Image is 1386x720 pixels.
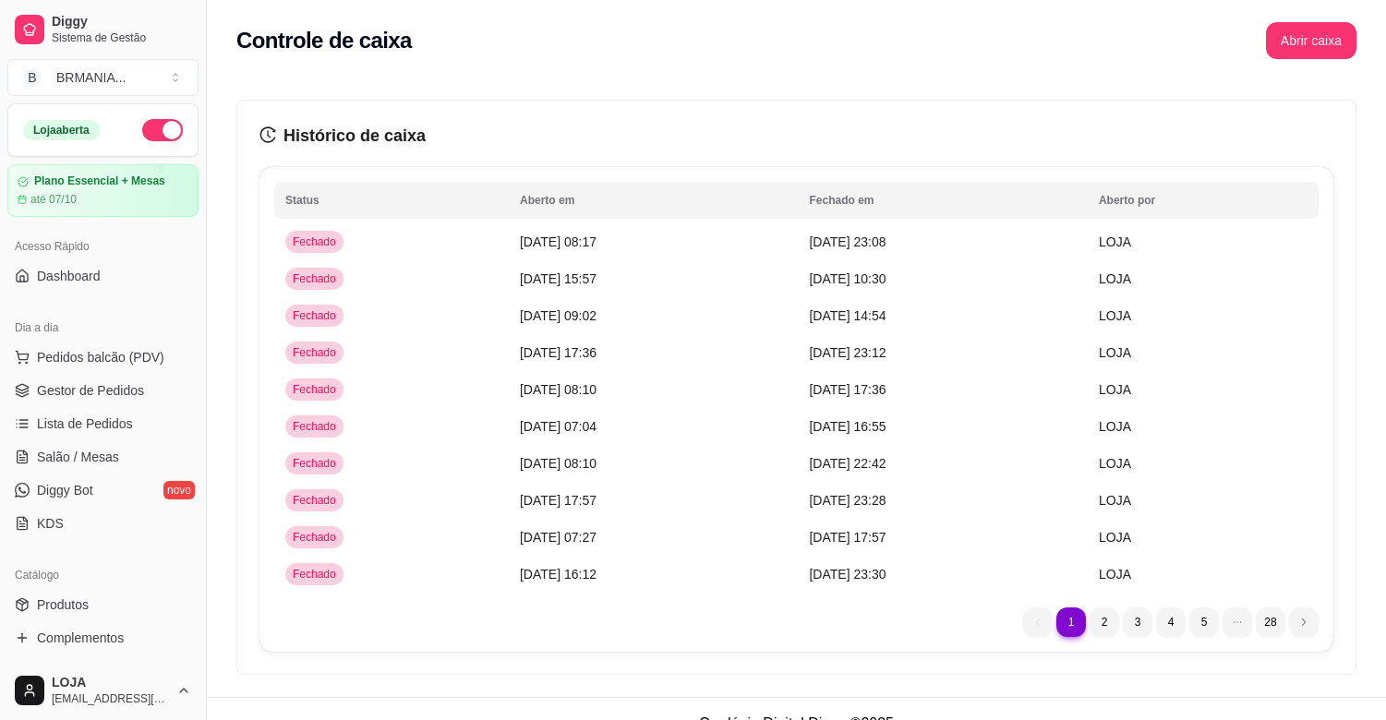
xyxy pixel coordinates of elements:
[520,345,597,360] span: [DATE] 17:36
[52,30,191,45] span: Sistema de Gestão
[1123,607,1152,637] li: pagination item 3
[809,271,886,286] span: [DATE] 10:30
[1099,345,1131,360] span: LOJA
[1099,493,1131,508] span: LOJA
[520,271,597,286] span: [DATE] 15:57
[37,414,133,433] span: Lista de Pedidos
[37,381,144,400] span: Gestor de Pedidos
[809,234,886,249] span: [DATE] 23:08
[1289,607,1319,637] li: next page button
[1090,607,1119,637] li: pagination item 2
[7,560,199,590] div: Catálogo
[1099,382,1131,397] span: LOJA
[520,234,597,249] span: [DATE] 08:17
[1099,271,1131,286] span: LOJA
[1099,234,1131,249] span: LOJA
[289,345,340,360] span: Fechado
[289,567,340,582] span: Fechado
[1189,607,1219,637] li: pagination item 5
[809,493,886,508] span: [DATE] 23:28
[7,590,199,619] a: Produtos
[1099,419,1131,434] span: LOJA
[142,119,183,141] button: Alterar Status
[798,182,1087,219] th: Fechado em
[37,595,89,614] span: Produtos
[52,675,169,691] span: LOJA
[1223,607,1252,637] li: dots element
[809,382,886,397] span: [DATE] 17:36
[7,164,199,217] a: Plano Essencial + Mesasaté 07/10
[7,7,199,52] a: DiggySistema de Gestão
[1014,598,1328,646] nav: pagination navigation
[1056,607,1086,637] li: pagination item 1 active
[809,308,886,323] span: [DATE] 14:54
[1099,308,1131,323] span: LOJA
[289,308,340,323] span: Fechado
[289,493,340,508] span: Fechado
[7,59,199,96] button: Select a team
[23,120,100,140] div: Loja aberta
[7,475,199,505] a: Diggy Botnovo
[289,271,340,286] span: Fechado
[7,376,199,405] a: Gestor de Pedidos
[289,530,340,545] span: Fechado
[1099,456,1131,471] span: LOJA
[56,68,126,87] div: BRMANIA ...
[1099,530,1131,545] span: LOJA
[37,629,124,647] span: Complementos
[809,419,886,434] span: [DATE] 16:55
[30,192,77,207] article: até 07/10
[1088,182,1319,219] th: Aberto por
[7,623,199,653] a: Complementos
[37,348,164,366] span: Pedidos balcão (PDV)
[37,267,101,285] span: Dashboard
[259,126,276,143] span: history
[37,481,93,499] span: Diggy Bot
[7,342,199,372] button: Pedidos balcão (PDV)
[509,182,798,219] th: Aberto em
[7,409,199,438] a: Lista de Pedidos
[289,382,340,397] span: Fechado
[37,448,119,466] span: Salão / Mesas
[236,26,412,55] h2: Controle de caixa
[37,514,64,533] span: KDS
[809,530,886,545] span: [DATE] 17:57
[1156,607,1186,637] li: pagination item 4
[7,313,199,342] div: Dia a dia
[7,232,199,261] div: Acesso Rápido
[520,493,597,508] span: [DATE] 17:57
[520,419,597,434] span: [DATE] 07:04
[809,567,886,582] span: [DATE] 23:30
[7,261,199,291] a: Dashboard
[809,456,886,471] span: [DATE] 22:42
[7,509,199,538] a: KDS
[259,123,1333,149] h3: Histórico de caixa
[520,567,597,582] span: [DATE] 16:12
[52,691,169,706] span: [EMAIL_ADDRESS][DOMAIN_NAME]
[274,182,509,219] th: Status
[809,345,886,360] span: [DATE] 23:12
[289,234,340,249] span: Fechado
[23,68,42,87] span: B
[289,456,340,471] span: Fechado
[52,14,191,30] span: Diggy
[7,442,199,472] a: Salão / Mesas
[1256,607,1285,637] li: pagination item 28
[34,174,165,188] article: Plano Essencial + Mesas
[520,530,597,545] span: [DATE] 07:27
[289,419,340,434] span: Fechado
[520,456,597,471] span: [DATE] 08:10
[520,308,597,323] span: [DATE] 09:02
[520,382,597,397] span: [DATE] 08:10
[7,668,199,713] button: LOJA[EMAIL_ADDRESS][DOMAIN_NAME]
[1099,567,1131,582] span: LOJA
[1266,22,1356,59] button: Abrir caixa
